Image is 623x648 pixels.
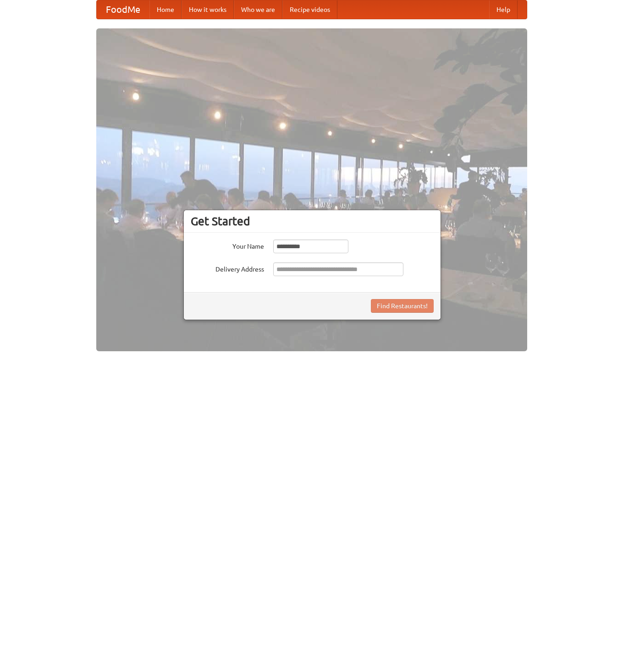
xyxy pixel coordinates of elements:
[191,262,264,274] label: Delivery Address
[371,299,434,313] button: Find Restaurants!
[182,0,234,19] a: How it works
[149,0,182,19] a: Home
[234,0,282,19] a: Who we are
[489,0,518,19] a: Help
[191,214,434,228] h3: Get Started
[191,240,264,251] label: Your Name
[97,0,149,19] a: FoodMe
[282,0,337,19] a: Recipe videos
